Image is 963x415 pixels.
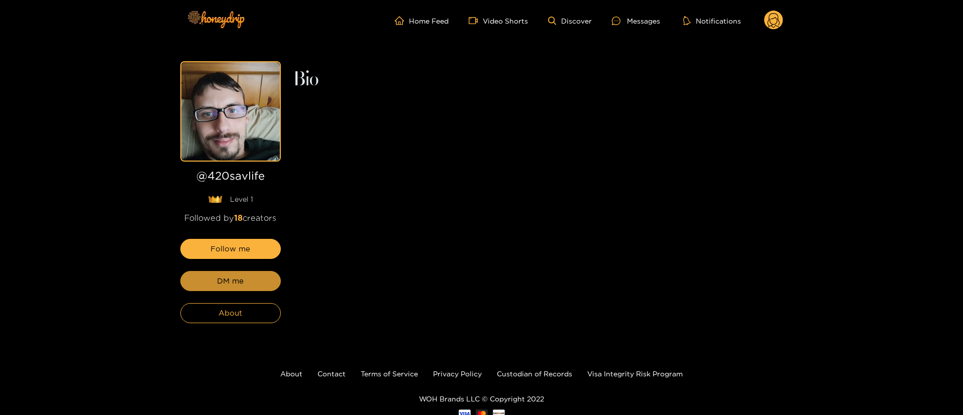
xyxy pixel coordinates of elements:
a: Privacy Policy [433,370,482,377]
button: Follow me [180,239,281,259]
a: Video Shorts [469,16,528,25]
img: lavel grade [208,195,223,203]
div: Followed by creators [180,212,281,224]
span: Level 1 [230,194,253,204]
h2: Bio [293,71,783,88]
span: Follow me [210,243,250,255]
a: About [280,370,302,377]
a: Discover [548,17,592,25]
a: Visa Integrity Risk Program [587,370,683,377]
a: Home Feed [395,16,449,25]
a: Terms of Service [361,370,418,377]
a: Contact [317,370,346,377]
button: DM me [180,271,281,291]
div: Messages [612,15,660,27]
button: About [180,303,281,323]
span: 18 [234,213,243,222]
a: Custodian of Records [497,370,572,377]
span: home [395,16,409,25]
span: video-camera [469,16,483,25]
span: About [219,307,242,319]
span: DM me [217,275,244,287]
button: Notifications [680,16,744,26]
img: profile [181,62,280,161]
h1: @ 420savlife [180,170,281,186]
